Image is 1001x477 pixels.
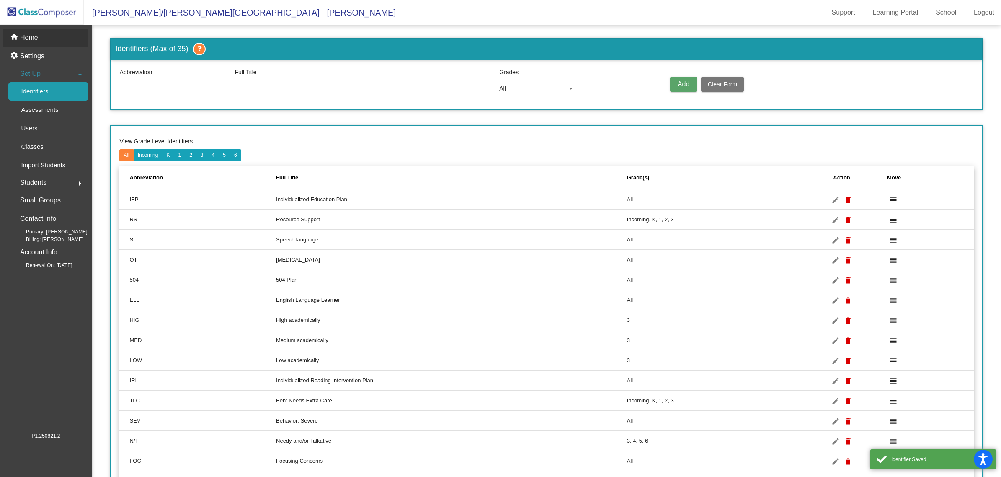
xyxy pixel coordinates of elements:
mat-icon: arrow_right [75,179,85,189]
th: Abbreviation [119,166,276,189]
td: ELL [119,290,276,310]
mat-icon: delete [843,195,853,205]
p: Users [21,123,37,133]
a: Support [825,6,862,19]
span: Renewal On: [DATE] [13,262,72,269]
th: Move [887,166,974,189]
mat-icon: delete [843,215,853,225]
td: LOW [119,350,276,371]
p: Identifiers [21,86,48,96]
mat-icon: delete [843,356,853,366]
td: 3, 4, 5, 6 [627,431,796,451]
th: Full Title [276,166,627,189]
mat-icon: reorder [888,255,898,265]
td: Individualized Education Plan [276,189,627,210]
p: Contact Info [20,213,56,225]
mat-icon: reorder [888,195,898,205]
td: Individualized Reading Intervention Plan [276,371,627,391]
td: High academically [276,310,627,330]
td: Low academically [276,350,627,371]
td: SL [119,230,276,250]
td: Incoming, K, 1, 2, 3 [627,391,796,411]
mat-icon: delete [843,396,853,406]
span: Primary: [PERSON_NAME] [13,228,88,236]
div: Identifier Saved [891,456,990,463]
p: Home [20,33,38,43]
mat-icon: edit [831,296,841,306]
th: Action [796,166,887,189]
a: Learning Portal [866,6,925,19]
button: Add [670,77,697,92]
td: 3 [627,330,796,350]
td: All [627,230,796,250]
mat-icon: reorder [888,235,898,245]
a: School [929,6,963,19]
mat-icon: reorder [888,275,898,285]
a: Logout [967,6,1001,19]
mat-icon: reorder [888,215,898,225]
td: All [627,290,796,310]
h3: Identifiers (Max of 35) [111,39,982,60]
button: 2 [185,149,196,161]
td: OT [119,250,276,270]
mat-icon: settings [10,51,20,61]
button: 6 [230,149,241,161]
p: Settings [20,51,44,61]
td: All [627,189,796,210]
button: All [119,149,133,161]
td: All [627,250,796,270]
a: View Grade Level Identifiers [119,138,193,145]
span: Abbreviation [119,68,230,77]
mat-icon: edit [831,396,841,406]
td: RS [119,210,276,230]
mat-icon: edit [831,436,841,446]
th: Grade(s) [627,166,796,189]
td: 504 Plan [276,270,627,290]
mat-icon: reorder [888,376,898,386]
td: Speech language [276,230,627,250]
td: All [627,270,796,290]
mat-icon: delete [843,336,853,346]
td: MED [119,330,276,350]
td: All [627,411,796,431]
mat-icon: edit [831,456,841,467]
td: TLC [119,391,276,411]
span: Set Up [20,68,41,80]
mat-icon: edit [831,416,841,426]
td: Beh: Needs Extra Care [276,391,627,411]
mat-icon: edit [831,235,841,245]
mat-icon: delete [843,296,853,306]
p: Account Info [20,246,57,258]
td: FOC [119,451,276,471]
p: Import Students [21,160,65,170]
mat-icon: reorder [888,416,898,426]
button: Incoming [134,149,163,161]
mat-icon: delete [843,456,853,467]
td: SEV [119,411,276,431]
td: Resource Support [276,210,627,230]
mat-icon: edit [831,195,841,205]
td: Behavior: Severe [276,411,627,431]
mat-icon: delete [843,436,853,446]
mat-icon: reorder [888,316,898,326]
td: 504 [119,270,276,290]
td: English Language Learner [276,290,627,310]
mat-icon: reorder [888,396,898,406]
button: 1 [174,149,185,161]
td: 3 [627,310,796,330]
p: Small Groups [20,194,61,206]
button: 3 [196,149,208,161]
span: Grades [499,68,666,79]
button: 5 [219,149,230,161]
mat-icon: edit [831,376,841,386]
td: [MEDICAL_DATA] [276,250,627,270]
mat-icon: edit [831,275,841,285]
button: 4 [208,149,219,161]
td: IEP [119,189,276,210]
button: K [162,149,174,161]
span: [PERSON_NAME]/[PERSON_NAME][GEOGRAPHIC_DATA] - [PERSON_NAME] [84,6,396,19]
mat-icon: reorder [888,356,898,366]
mat-select-trigger: All [499,85,506,92]
mat-icon: delete [843,316,853,326]
td: HIG [119,310,276,330]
